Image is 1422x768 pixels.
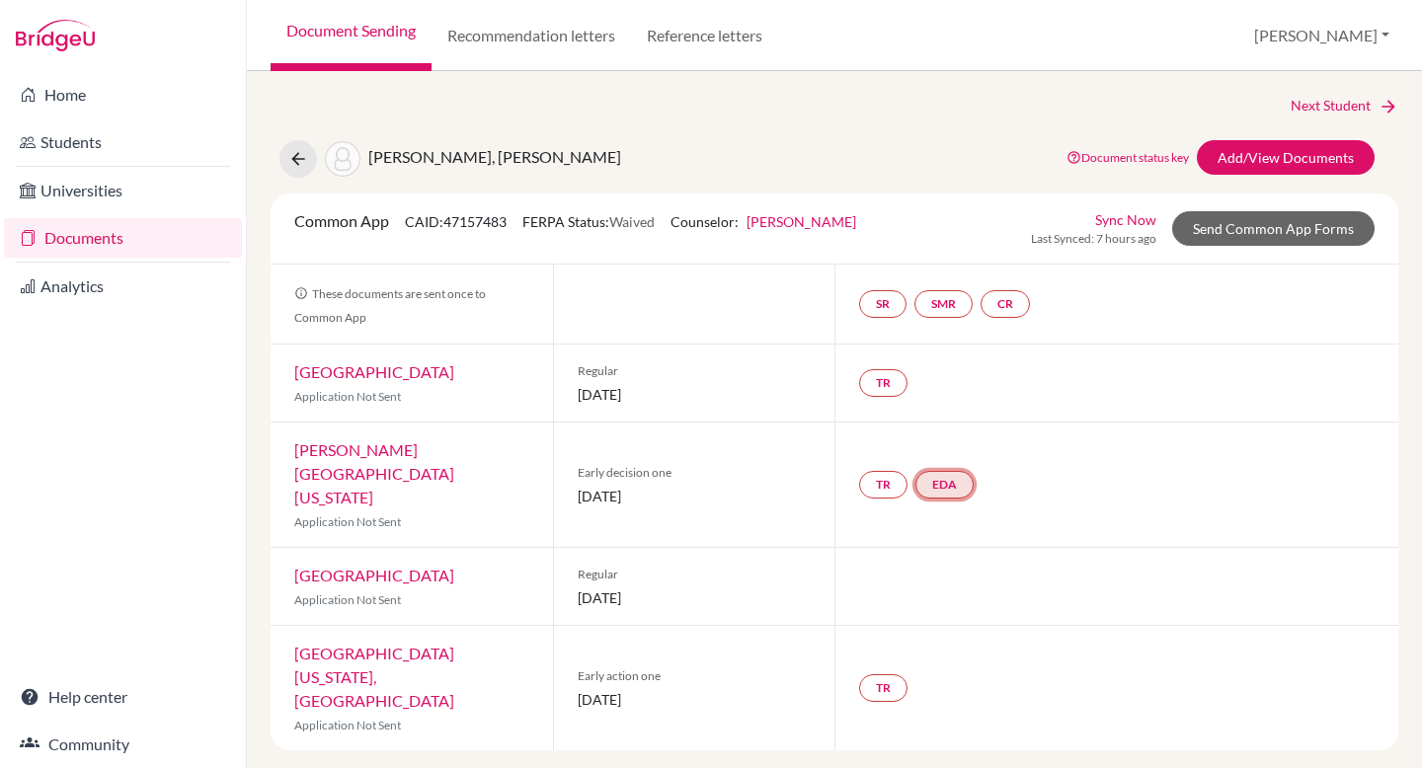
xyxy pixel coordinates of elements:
[578,362,812,380] span: Regular
[578,464,812,482] span: Early decision one
[4,677,242,717] a: Help center
[859,290,907,318] a: SR
[294,566,454,584] a: [GEOGRAPHIC_DATA]
[914,290,973,318] a: SMR
[4,75,242,115] a: Home
[1066,150,1189,165] a: Document status key
[4,218,242,258] a: Documents
[294,286,486,325] span: These documents are sent once to Common App
[522,213,655,230] span: FERPA Status:
[1291,95,1398,116] a: Next Student
[294,644,454,710] a: [GEOGRAPHIC_DATA][US_STATE], [GEOGRAPHIC_DATA]
[1095,209,1156,230] a: Sync Now
[294,592,401,607] span: Application Not Sent
[4,267,242,306] a: Analytics
[294,718,401,732] span: Application Not Sent
[578,587,812,608] span: [DATE]
[4,725,242,764] a: Community
[4,171,242,210] a: Universities
[609,213,655,230] span: Waived
[4,122,242,162] a: Students
[578,486,812,506] span: [DATE]
[368,147,621,166] span: [PERSON_NAME], [PERSON_NAME]
[578,384,812,405] span: [DATE]
[859,674,908,702] a: TR
[747,213,856,230] a: [PERSON_NAME]
[915,471,974,499] a: EDA
[859,471,908,499] a: TR
[1031,230,1156,248] span: Last Synced: 7 hours ago
[16,20,95,51] img: Bridge-U
[578,566,812,583] span: Regular
[294,211,389,230] span: Common App
[1197,140,1375,175] a: Add/View Documents
[578,667,812,685] span: Early action one
[294,362,454,381] a: [GEOGRAPHIC_DATA]
[859,369,908,397] a: TR
[294,514,401,529] span: Application Not Sent
[1245,17,1398,54] button: [PERSON_NAME]
[981,290,1030,318] a: CR
[294,389,401,404] span: Application Not Sent
[405,213,507,230] span: CAID: 47157483
[578,689,812,710] span: [DATE]
[294,440,454,506] a: [PERSON_NAME][GEOGRAPHIC_DATA][US_STATE]
[671,213,856,230] span: Counselor:
[1172,211,1375,246] a: Send Common App Forms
